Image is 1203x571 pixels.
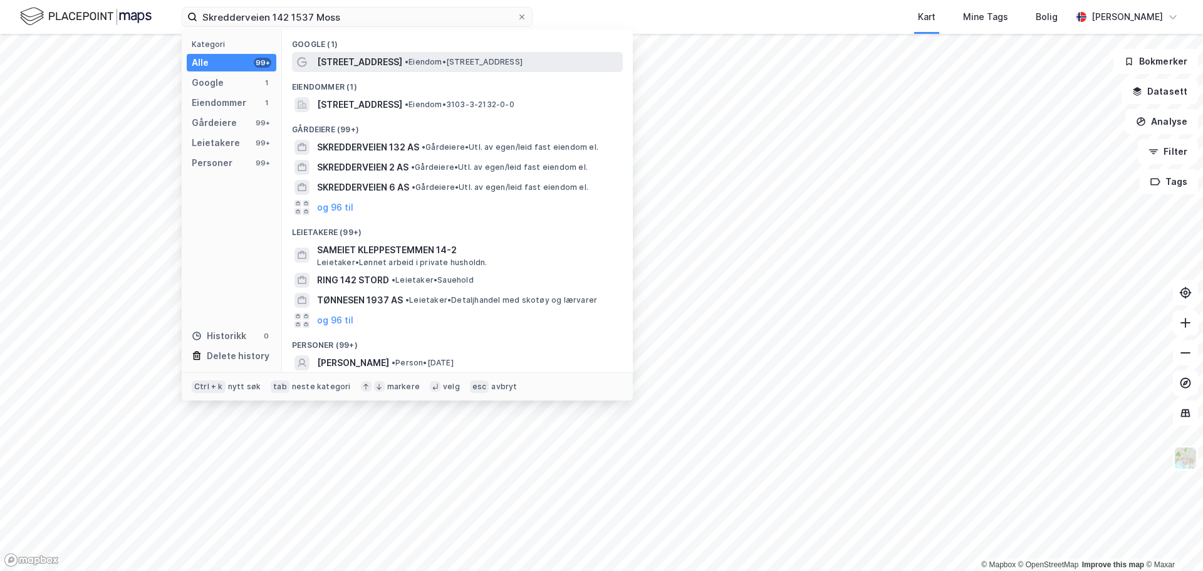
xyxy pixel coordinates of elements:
[1140,169,1198,194] button: Tags
[282,330,633,353] div: Personer (99+)
[20,6,152,28] img: logo.f888ab2527a4732fd821a326f86c7f29.svg
[317,313,353,328] button: og 96 til
[261,331,271,341] div: 0
[405,57,523,67] span: Eiendom • [STREET_ADDRESS]
[422,142,598,152] span: Gårdeiere • Utl. av egen/leid fast eiendom el.
[443,382,460,392] div: velg
[228,382,261,392] div: nytt søk
[192,39,276,49] div: Kategori
[392,358,454,368] span: Person • [DATE]
[411,162,588,172] span: Gårdeiere • Utl. av egen/leid fast eiendom el.
[254,138,271,148] div: 99+
[282,115,633,137] div: Gårdeiere (99+)
[1174,446,1197,470] img: Z
[192,155,232,170] div: Personer
[1082,560,1144,569] a: Improve this map
[1125,109,1198,134] button: Analyse
[282,72,633,95] div: Eiendommer (1)
[411,162,415,172] span: •
[292,382,351,392] div: neste kategori
[207,348,269,364] div: Delete history
[405,57,409,66] span: •
[192,95,246,110] div: Eiendommer
[317,258,487,268] span: Leietaker • Lønnet arbeid i private husholdn.
[317,180,409,195] span: SKREDDERVEIEN 6 AS
[254,58,271,68] div: 99+
[1113,49,1198,74] button: Bokmerker
[317,293,403,308] span: TØNNESEN 1937 AS
[317,55,402,70] span: [STREET_ADDRESS]
[405,100,409,109] span: •
[392,275,474,285] span: Leietaker • Sauehold
[1140,511,1203,571] div: Kontrollprogram for chat
[405,295,409,305] span: •
[1140,511,1203,571] iframe: Chat Widget
[261,78,271,88] div: 1
[412,182,415,192] span: •
[192,115,237,130] div: Gårdeiere
[1018,560,1079,569] a: OpenStreetMap
[412,182,588,192] span: Gårdeiere • Utl. av egen/leid fast eiendom el.
[1091,9,1163,24] div: [PERSON_NAME]
[254,118,271,128] div: 99+
[192,328,246,343] div: Historikk
[405,100,514,110] span: Eiendom • 3103-3-2132-0-0
[981,560,1016,569] a: Mapbox
[271,380,289,393] div: tab
[192,380,226,393] div: Ctrl + k
[317,160,409,175] span: SKREDDERVEIEN 2 AS
[470,380,489,393] div: esc
[392,275,395,285] span: •
[317,200,353,215] button: og 96 til
[491,382,517,392] div: avbryt
[918,9,935,24] div: Kart
[282,29,633,52] div: Google (1)
[317,273,389,288] span: RING 142 STORD
[422,142,425,152] span: •
[4,553,59,567] a: Mapbox homepage
[392,358,395,367] span: •
[1036,9,1058,24] div: Bolig
[197,8,517,26] input: Søk på adresse, matrikkel, gårdeiere, leietakere eller personer
[254,158,271,168] div: 99+
[387,382,420,392] div: markere
[405,295,597,305] span: Leietaker • Detaljhandel med skotøy og lærvarer
[317,243,618,258] span: SAMEIET KLEPPESTEMMEN 14-2
[317,97,402,112] span: [STREET_ADDRESS]
[317,140,419,155] span: SKREDDERVEIEN 132 AS
[963,9,1008,24] div: Mine Tags
[261,98,271,108] div: 1
[1122,79,1198,104] button: Datasett
[192,75,224,90] div: Google
[282,217,633,240] div: Leietakere (99+)
[192,135,240,150] div: Leietakere
[1138,139,1198,164] button: Filter
[192,55,209,70] div: Alle
[317,355,389,370] span: [PERSON_NAME]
